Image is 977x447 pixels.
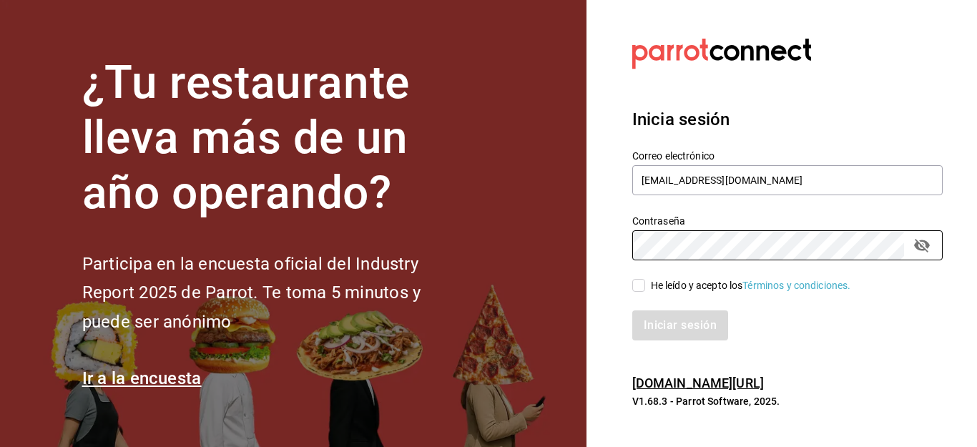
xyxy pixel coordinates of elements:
[82,250,468,337] h2: Participa en la encuesta oficial del Industry Report 2025 de Parrot. Te toma 5 minutos y puede se...
[651,278,851,293] div: He leído y acepto los
[910,233,934,257] button: passwordField
[82,56,468,220] h1: ¿Tu restaurante lleva más de un año operando?
[632,375,764,390] a: [DOMAIN_NAME][URL]
[632,107,943,132] h3: Inicia sesión
[82,368,202,388] a: Ir a la encuesta
[632,165,943,195] input: Ingresa tu correo electrónico
[632,151,943,161] label: Correo electrónico
[632,216,943,226] label: Contraseña
[742,280,850,291] a: Términos y condiciones.
[632,394,943,408] p: V1.68.3 - Parrot Software, 2025.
